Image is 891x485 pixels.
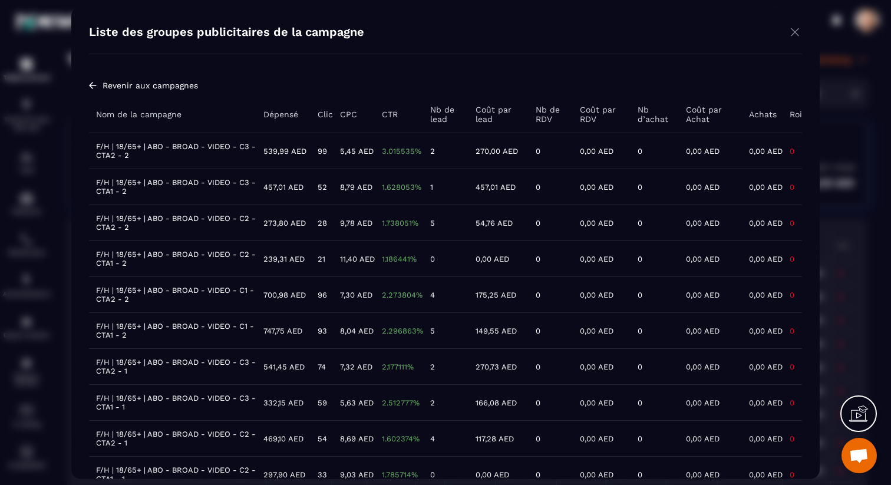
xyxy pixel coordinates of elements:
td: 2 [423,133,468,169]
td: 0,00 AED [573,348,631,384]
td: 0,00 AED [742,420,783,456]
td: 0 [631,312,679,348]
td: 0 [529,204,573,240]
td: 541,45 AED [256,348,311,384]
th: Clic [311,95,333,133]
td: 0 [783,384,802,420]
td: 0 [783,348,802,384]
td: 7,30 AED [333,276,375,312]
td: 74 [311,348,333,384]
th: Nb de lead [423,95,468,133]
td: 0 [631,348,679,384]
td: F/H | 18/65+ | ABO - BROAD - VIDEO - C2 - CTA2 - 1 [89,420,256,456]
span: Revenir aux campagnes [103,80,198,90]
td: 0 [631,420,679,456]
td: 166,08 AED [468,384,529,420]
td: 273,80 AED [256,204,311,240]
td: F/H | 18/65+ | ABO - BROAD - VIDEO - C2 - CTA2 - 2 [89,204,256,240]
td: 0,00 AED [573,384,631,420]
td: 0 [631,133,679,169]
td: 0,00 AED [679,169,742,204]
td: 4 [423,276,468,312]
th: Roi [783,95,802,133]
td: 1.186441% [375,240,423,276]
td: 0,00 AED [573,312,631,348]
td: 0,00 AED [679,133,742,169]
td: 0 [783,169,802,204]
td: 0 [783,204,802,240]
td: 2.273804% [375,276,423,312]
td: F/H | 18/65+ | ABO - BROAD - VIDEO - C1 - CTA2 - 2 [89,276,256,312]
td: 5,45 AED [333,133,375,169]
td: 0,00 AED [742,348,783,384]
td: 0 [529,312,573,348]
td: 0 [529,169,573,204]
td: F/H | 18/65+ | ABO - BROAD - VIDEO - C3 - CTA1 - 2 [89,169,256,204]
td: 9,78 AED [333,204,375,240]
td: 0,00 AED [679,420,742,456]
td: 0,00 AED [679,240,742,276]
td: 52 [311,169,333,204]
td: 99 [311,133,333,169]
td: 149,55 AED [468,312,529,348]
th: Coût par RDV [573,95,631,133]
td: 270,00 AED [468,133,529,169]
td: 747,75 AED [256,312,311,348]
td: 0,00 AED [742,276,783,312]
td: 457,01 AED [256,169,311,204]
td: 8,79 AED [333,169,375,204]
td: 117,28 AED [468,420,529,456]
td: 0,00 AED [742,133,783,169]
td: 7,32 AED [333,348,375,384]
td: 5 [423,204,468,240]
td: 4 [423,420,468,456]
td: 0 [783,240,802,276]
th: Coût par lead [468,95,529,133]
td: 8,69 AED [333,420,375,456]
td: 21 [311,240,333,276]
td: 59 [311,384,333,420]
td: 28 [311,204,333,240]
td: 0,00 AED [742,312,783,348]
th: Nom de la campagne [89,95,256,133]
td: 0 [529,240,573,276]
td: 239,31 AED [256,240,311,276]
td: 175,25 AED [468,276,529,312]
td: 0 [529,348,573,384]
td: 0,00 AED [679,204,742,240]
td: 54,76 AED [468,204,529,240]
td: 0,00 AED [679,312,742,348]
td: 0 [529,276,573,312]
td: F/H | 18/65+ | ABO - BROAD - VIDEO - C3 - CTA1 - 1 [89,384,256,420]
th: CPC [333,95,375,133]
h4: Liste des groupes publicitaires de la campagne [89,24,364,41]
td: 0,00 AED [742,240,783,276]
td: 0,00 AED [679,348,742,384]
td: 5 [423,312,468,348]
td: 96 [311,276,333,312]
td: 270,73 AED [468,348,529,384]
td: 0 [783,133,802,169]
td: F/H | 18/65+ | ABO - BROAD - VIDEO - C2 - CTA1 - 2 [89,240,256,276]
td: 0 [783,420,802,456]
td: 54 [311,420,333,456]
td: 0 [631,204,679,240]
th: Nb d’achat [631,95,679,133]
td: 0,00 AED [573,240,631,276]
td: 2 [423,348,468,384]
td: 0,00 AED [742,204,783,240]
td: 0 [631,384,679,420]
img: close [788,24,802,39]
td: 332,15 AED [256,384,311,420]
td: 2.512777% [375,384,423,420]
th: Coût par Achat [679,95,742,133]
td: 0,00 AED [468,240,529,276]
td: 0,00 AED [573,276,631,312]
td: 1.602374% [375,420,423,456]
td: 0,00 AED [573,169,631,204]
td: 93 [311,312,333,348]
td: 0 [783,276,802,312]
td: 0 [529,133,573,169]
td: 1.628053% [375,169,423,204]
td: F/H | 18/65+ | ABO - BROAD - VIDEO - C3 - CTA2 - 2 [89,133,256,169]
